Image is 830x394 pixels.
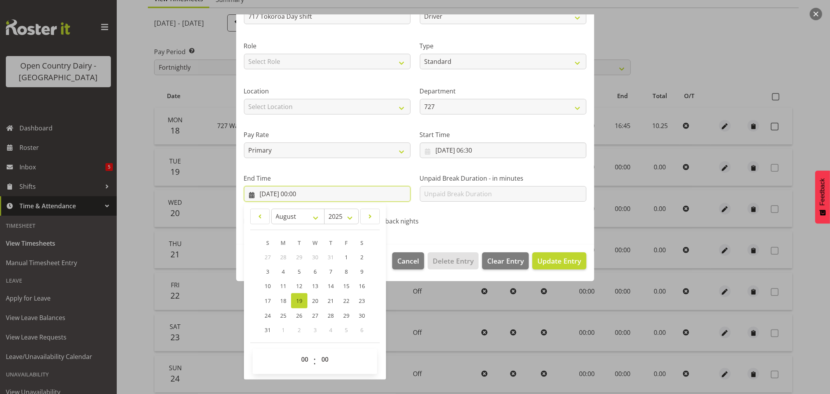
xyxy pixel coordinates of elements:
a: 22 [339,293,354,308]
a: 9 [354,264,370,279]
a: 5 [291,264,307,279]
a: 10 [260,279,275,293]
label: Unpaid Break Duration - in minutes [420,174,586,183]
a: 2 [354,250,370,264]
input: Shift Name [244,9,411,24]
span: 31 [328,253,334,261]
span: 2 [298,326,301,334]
span: 30 [359,312,365,319]
a: 16 [354,279,370,293]
button: Clear Entry [482,252,529,269]
a: 25 [275,308,291,323]
a: 19 [291,293,307,308]
a: 15 [339,279,354,293]
span: 14 [328,282,334,290]
span: 3 [266,268,269,275]
span: 21 [328,297,334,304]
input: Click to select... [244,186,411,202]
label: Type [420,41,586,51]
span: 22 [343,297,349,304]
a: 18 [275,293,291,308]
a: 8 [339,264,354,279]
a: 31 [260,323,275,337]
span: 16 [359,282,365,290]
span: 15 [343,282,349,290]
a: 20 [307,293,323,308]
a: 26 [291,308,307,323]
span: 29 [296,253,302,261]
button: Delete Entry [428,252,479,269]
a: 1 [339,250,354,264]
span: 23 [359,297,365,304]
a: 24 [260,308,275,323]
button: Feedback - Show survey [815,171,830,223]
a: 27 [307,308,323,323]
span: Clear Entry [487,256,524,266]
a: 14 [323,279,339,293]
a: 12 [291,279,307,293]
span: 8 [345,268,348,275]
span: 4 [282,268,285,275]
span: T [329,239,332,246]
label: End Time [244,174,411,183]
a: 23 [354,293,370,308]
a: 4 [275,264,291,279]
a: 7 [323,264,339,279]
span: W [313,239,318,246]
button: Update Entry [532,252,586,269]
a: 13 [307,279,323,293]
a: 21 [323,293,339,308]
button: Cancel [392,252,424,269]
label: Role [244,41,411,51]
span: 19 [296,297,302,304]
span: 24 [265,312,271,319]
span: 2 [360,253,363,261]
span: Delete Entry [433,256,474,266]
a: 29 [339,308,354,323]
a: 28 [323,308,339,323]
span: 3 [314,326,317,334]
span: 12 [296,282,302,290]
label: Pay Rate [244,130,411,139]
label: Location [244,86,411,96]
span: 31 [265,326,271,334]
span: M [281,239,286,246]
span: 10 [265,282,271,290]
span: S [360,239,363,246]
span: 20 [312,297,318,304]
span: 18 [280,297,286,304]
span: 1 [282,326,285,334]
span: 5 [298,268,301,275]
span: 5 [345,326,348,334]
span: 27 [265,253,271,261]
span: 7 [329,268,332,275]
span: 4 [329,326,332,334]
a: 17 [260,293,275,308]
span: 28 [280,253,286,261]
span: 9 [360,268,363,275]
span: 29 [343,312,349,319]
span: Feedback [819,178,826,206]
span: 27 [312,312,318,319]
span: 28 [328,312,334,319]
span: 17 [265,297,271,304]
a: 11 [275,279,291,293]
span: 13 [312,282,318,290]
span: S [266,239,269,246]
input: Click to select... [420,142,586,158]
span: T [298,239,301,246]
span: Cancel [397,256,419,266]
input: Unpaid Break Duration [420,186,586,202]
span: Call back nights [369,217,419,225]
span: 26 [296,312,302,319]
span: Update Entry [537,256,581,266]
span: 30 [312,253,318,261]
span: 6 [360,326,363,334]
label: Start Time [420,130,586,139]
span: 1 [345,253,348,261]
span: 6 [314,268,317,275]
label: Department [420,86,586,96]
a: 3 [260,264,275,279]
span: : [314,352,316,371]
span: 25 [280,312,286,319]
